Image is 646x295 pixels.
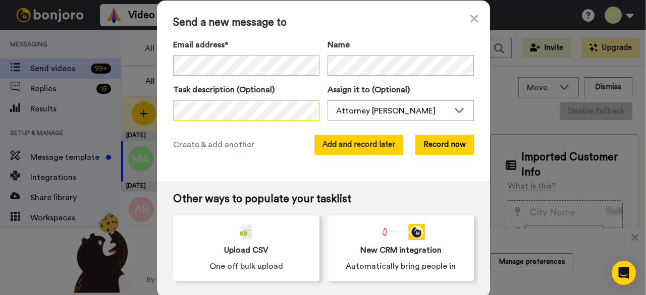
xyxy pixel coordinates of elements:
[173,193,474,205] span: Other ways to populate your tasklist
[328,84,474,96] label: Assign it to (Optional)
[314,135,403,155] button: Add and record later
[209,260,283,272] span: One off bulk upload
[415,135,474,155] button: Record now
[240,224,252,240] img: csv-grey.png
[346,260,456,272] span: Automatically bring people in
[328,39,350,51] span: Name
[376,224,425,240] div: animation
[173,17,474,29] span: Send a new message to
[173,39,319,51] label: Email address*
[224,244,268,256] span: Upload CSV
[336,105,449,117] div: Attorney [PERSON_NAME]
[612,261,636,285] div: Open Intercom Messenger
[360,244,442,256] span: New CRM integration
[173,84,319,96] label: Task description (Optional)
[173,139,254,151] span: Create & add another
